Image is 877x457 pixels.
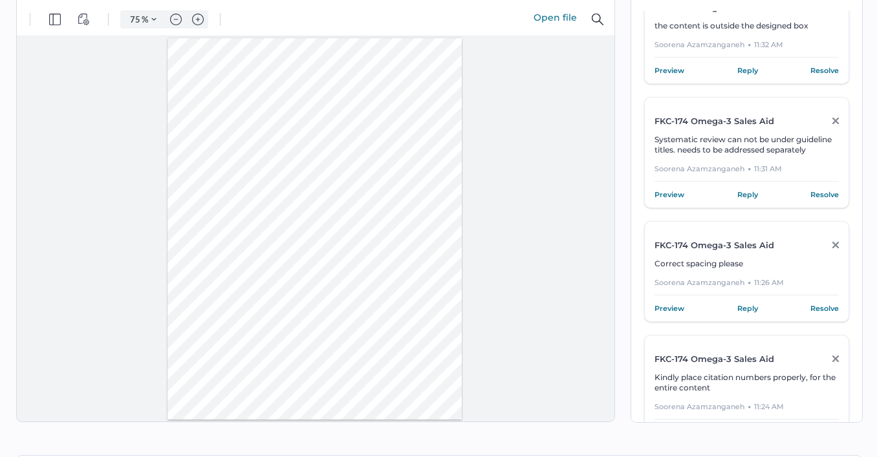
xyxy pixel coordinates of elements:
div: ● [748,163,751,175]
button: View Controls [56,6,77,27]
img: close-grey.86d01b58.svg [832,118,839,124]
span: % [125,11,131,21]
button: Search [570,6,591,27]
a: Preview [655,64,684,77]
a: Reply [737,64,758,77]
img: default-minus.svg [153,10,165,22]
a: Preview [655,302,684,315]
input: Set zoom [107,10,125,22]
a: Open file [534,11,598,24]
a: Resolve [810,188,839,201]
div: ● [748,277,751,288]
a: Reply [737,188,758,201]
img: default-plus.svg [175,10,187,22]
button: Panel [28,6,49,27]
span: the content is outside the designed box [655,21,808,30]
div: FKC-174 Omega-3 Sales Aid [655,354,820,364]
a: Resolve [810,64,839,77]
span: Correct spacing please [655,259,743,268]
a: Resolve [810,302,839,315]
button: Zoom out [149,7,169,25]
img: default-viewcontrols.svg [61,10,72,22]
img: close-grey.86d01b58.svg [832,242,839,248]
div: Soorena Azamzanganeh 11:24 AM [655,401,839,420]
div: Soorena Azamzanganeh 11:31 AM [655,163,839,182]
div: ● [748,401,751,412]
img: default-leftsidepanel.svg [32,10,44,22]
iframe: webviewer [17,3,614,421]
a: Reply [737,302,758,315]
img: chevron.svg [135,14,140,19]
div: FKC-174 Omega-3 Sales Aid [655,240,820,250]
img: close-grey.86d01b58.svg [832,356,839,362]
span: Kindly place citation numbers properly, for the entire content [655,372,836,392]
a: Preview [655,188,684,201]
div: FKC-174 Omega-3 Sales Aid [655,116,820,126]
div: Soorena Azamzanganeh 11:26 AM [655,277,839,295]
span: Systematic review can not be under guideline titles. needs to be addressed separately [655,134,832,154]
button: Zoom Controls [127,7,147,25]
img: default-magnifying-glass.svg [575,10,587,22]
div: Soorena Azamzanganeh 11:32 AM [655,39,839,58]
div: ● [748,39,751,50]
button: Zoom in [171,7,191,25]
